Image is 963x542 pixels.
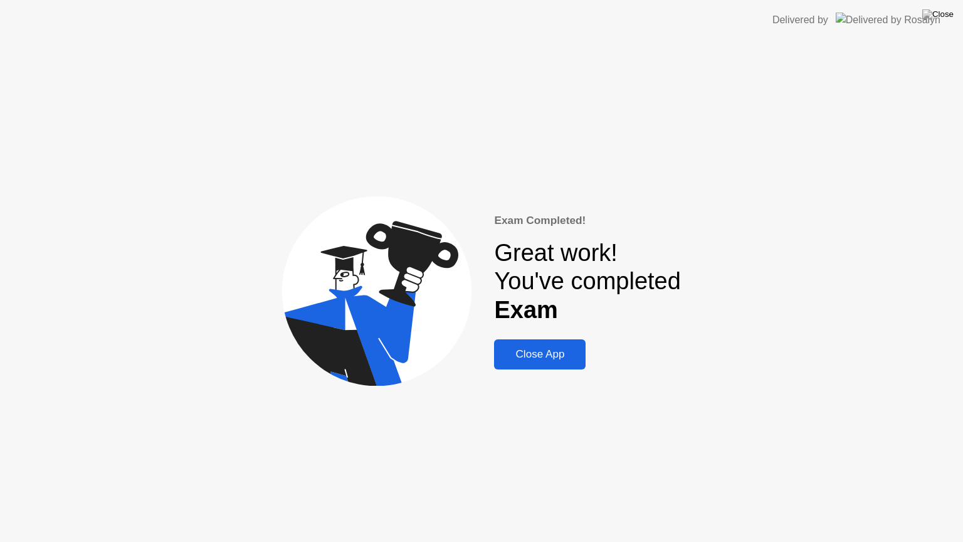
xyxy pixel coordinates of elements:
[772,13,828,28] div: Delivered by
[494,339,586,369] button: Close App
[494,213,680,229] div: Exam Completed!
[498,348,582,361] div: Close App
[836,13,940,27] img: Delivered by Rosalyn
[494,297,557,323] b: Exam
[494,239,680,325] div: Great work! You've completed
[922,9,954,19] img: Close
